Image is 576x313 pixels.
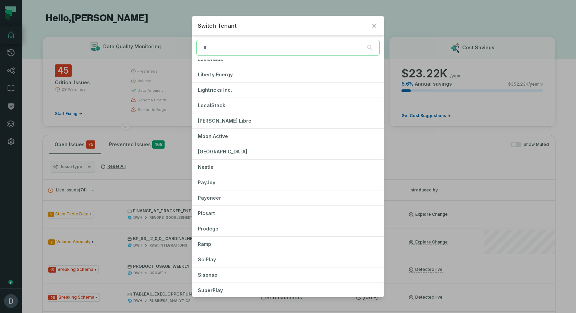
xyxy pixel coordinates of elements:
button: PayJoy [192,175,384,190]
span: Sisense [198,272,217,278]
button: Ramp [192,237,384,252]
button: Payoneer [192,190,384,205]
button: Prodege [192,221,384,236]
span: Ramp [198,241,211,247]
span: Lemonade [198,56,223,62]
button: [GEOGRAPHIC_DATA] [192,144,384,159]
span: Payoneer [198,195,221,201]
button: [PERSON_NAME] Libre [192,113,384,128]
button: LocalStack [192,98,384,113]
span: LocalStack [198,102,225,108]
span: SciPlay [198,256,216,262]
button: SciPlay [192,252,384,267]
button: Close [370,22,378,30]
span: Moon Active [198,133,228,139]
button: SuperPlay [192,283,384,298]
span: Liberty Energy [198,72,233,77]
span: Picsart [198,210,215,216]
button: Picsart [192,206,384,221]
button: Moon Active [192,129,384,144]
button: Liberty Energy [192,67,384,82]
span: Nestle [198,164,214,170]
button: Sisense [192,267,384,283]
span: SuperPlay [198,287,223,293]
span: [GEOGRAPHIC_DATA] [198,149,247,154]
button: Lightricks Inc. [192,83,384,98]
h2: Switch Tenant [198,22,367,30]
button: Nestle [192,160,384,175]
span: [PERSON_NAME] Libre [198,118,251,124]
span: PayJoy [198,179,215,185]
span: Prodege [198,226,218,231]
span: Lightricks Inc. [198,87,232,93]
